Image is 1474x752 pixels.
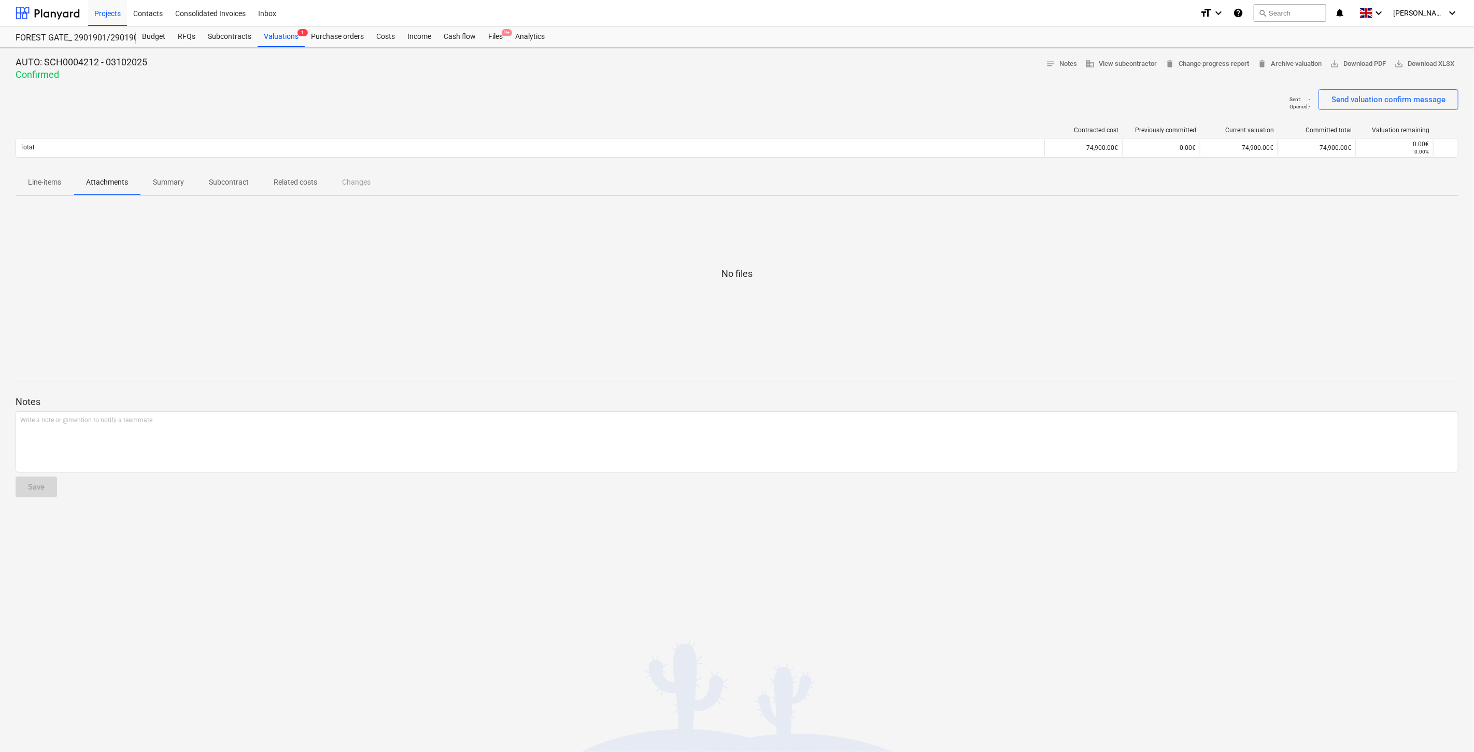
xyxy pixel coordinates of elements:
[509,26,551,47] a: Analytics
[1278,140,1355,156] div: 74,900.00€
[1289,103,1309,110] p: Opened :
[1081,56,1161,72] button: View subcontractor
[1165,58,1249,70] span: Change progress report
[202,26,258,47] a: Subcontracts
[482,26,509,47] a: Files9+
[136,26,172,47] a: Budget
[1204,127,1274,134] div: Current valuation
[1257,58,1322,70] span: Archive valuation
[1372,7,1385,19] i: keyboard_arrow_down
[1394,58,1454,70] span: Download XLSX
[1282,127,1352,134] div: Committed total
[1200,7,1212,19] i: format_size
[1394,59,1404,68] span: save_alt
[274,177,317,188] p: Related costs
[1360,127,1429,134] div: Valuation remaining
[1330,58,1386,70] span: Download PDF
[1165,59,1174,68] span: delete
[305,26,370,47] a: Purchase orders
[1049,127,1118,134] div: Contracted cost
[258,26,305,47] div: Valuations
[258,26,305,47] a: Valuations1
[370,26,401,47] a: Costs
[1330,59,1339,68] span: save_alt
[1309,103,1310,110] p: -
[16,56,147,68] p: AUTO: SCH0004212 - 03102025
[1085,59,1095,68] span: business
[1127,127,1196,134] div: Previously committed
[1393,9,1445,17] span: [PERSON_NAME]
[1326,56,1390,72] button: Download PDF
[1446,7,1458,19] i: keyboard_arrow_down
[1319,89,1458,110] button: Send valuation confirm message
[1289,96,1301,103] p: Sent :
[482,26,509,47] div: Files
[1309,96,1310,103] p: -
[1254,4,1326,22] button: Search
[86,177,128,188] p: Attachments
[1122,140,1200,156] div: 0.00€
[1161,56,1253,72] button: Change progress report
[16,396,1458,408] p: Notes
[1085,58,1157,70] span: View subcontractor
[1046,58,1077,70] span: Notes
[297,29,308,36] span: 1
[1253,56,1326,72] button: Archive valuation
[721,268,753,280] p: No files
[1044,140,1122,156] div: 74,900.00€
[437,26,482,47] a: Cash flow
[28,177,61,188] p: Line-items
[16,68,147,81] p: Confirmed
[1422,702,1474,752] iframe: Chat Widget
[1046,59,1055,68] span: notes
[209,177,249,188] p: Subcontract
[1335,7,1345,19] i: notifications
[1258,9,1267,17] span: search
[401,26,437,47] a: Income
[172,26,202,47] a: RFQs
[16,33,123,44] div: FOREST GATE_ 2901901/2901902/2901903
[1360,141,1429,148] div: 0.00€
[1257,59,1267,68] span: delete
[1233,7,1243,19] i: Knowledge base
[1331,93,1445,106] div: Send valuation confirm message
[502,29,512,36] span: 9+
[1042,56,1081,72] button: Notes
[1212,7,1225,19] i: keyboard_arrow_down
[20,143,34,152] p: Total
[1390,56,1458,72] button: Download XLSX
[1200,140,1278,156] div: 74,900.00€
[1414,149,1429,155] small: 0.00%
[153,177,184,188] p: Summary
